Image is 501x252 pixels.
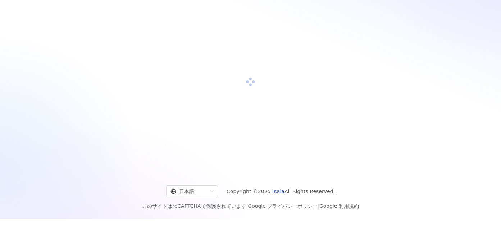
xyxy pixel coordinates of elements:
[248,203,318,209] a: Google プライバシーポリシー
[227,187,335,196] span: Copyright © 2025 All Rights Reserved.
[246,203,248,209] span: |
[318,203,319,209] span: |
[142,202,359,210] span: このサイトはreCAPTCHAで保護されています
[319,203,359,209] a: Google 利用規約
[170,186,207,197] div: 日本語
[272,188,284,194] a: iKala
